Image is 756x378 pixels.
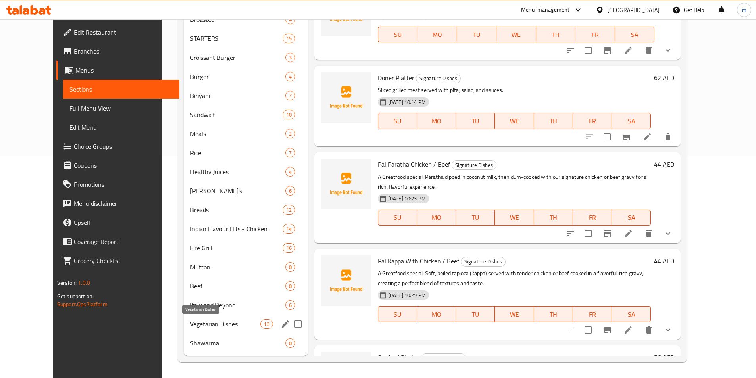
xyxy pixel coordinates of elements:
span: 8 [286,263,295,271]
div: Fire Grill [190,243,283,253]
span: 6 [286,301,295,309]
div: items [260,319,273,329]
button: Branch-specific-item [617,127,636,146]
div: Indian Flavour Hits - Chicken14 [184,219,308,238]
div: items [283,205,295,215]
button: WE [495,210,534,226]
button: FR [573,306,612,322]
button: delete [639,224,658,243]
button: MO [417,113,456,129]
span: Doner Platter [378,72,414,84]
div: Fire Grill16 [184,238,308,257]
span: Breads [190,205,283,215]
div: items [285,338,295,348]
button: WE [495,113,534,129]
span: FR [576,115,609,127]
button: SA [615,27,654,42]
button: WE [495,306,534,322]
span: Pal Kappa With Chicken / Beef [378,255,459,267]
span: TH [539,29,572,40]
div: Signature Dishes [416,74,461,83]
span: 1.0.0 [78,278,90,288]
h6: 62 AED [654,72,674,83]
button: FR [573,210,612,226]
span: SU [381,309,414,320]
a: Upsell [56,213,179,232]
div: items [285,167,295,177]
span: SA [618,29,651,40]
span: [DATE] 10:29 PM [385,292,429,299]
span: Menus [75,65,173,75]
button: SU [378,306,417,322]
button: SA [612,306,651,322]
a: Full Menu View [63,99,179,118]
div: items [285,72,295,81]
span: 10 [283,111,295,119]
span: SA [615,115,648,127]
div: [PERSON_NAME]'s6 [184,181,308,200]
button: TH [534,306,573,322]
span: Biriyani [190,91,285,100]
span: 8 [286,282,295,290]
span: STARTERS [190,34,283,43]
div: Beef8 [184,276,308,295]
div: Croissant Burger3 [184,48,308,67]
span: SU [381,212,414,223]
span: 2 [286,130,295,138]
div: Italy and Beyond [190,300,285,310]
span: Signature Dishes [452,161,496,170]
span: 6 [286,187,295,195]
button: delete [639,320,658,340]
span: 4 [286,73,295,81]
svg: Show Choices [663,46,673,55]
button: SU [378,27,417,42]
a: Edit Restaurant [56,23,179,42]
div: Meals2 [184,124,308,143]
span: MO [420,115,453,127]
div: Rice7 [184,143,308,162]
div: Beef [190,281,285,291]
a: Sections [63,80,179,99]
span: Select to update [580,225,596,242]
span: 14 [283,225,295,233]
span: WE [500,29,533,40]
button: TH [536,27,575,42]
span: 15 [283,35,295,42]
button: MO [417,27,457,42]
span: 4 [286,168,295,176]
span: TU [459,115,492,127]
p: A Greatfood special: Soft, boiled tapioca (kappa) served with tender chicken or beef cooked in a ... [378,269,651,288]
a: Edit Menu [63,118,179,137]
h6: 44 AED [654,159,674,170]
h6: 44 AED [654,255,674,267]
span: [PERSON_NAME]'s [190,186,285,196]
a: Support.OpsPlatform [57,299,108,309]
span: Select to update [580,42,596,59]
span: Healthy Juices [190,167,285,177]
div: items [285,148,295,157]
div: Signature Dishes [452,160,496,170]
div: Burger [190,72,285,81]
span: SU [381,115,414,127]
span: 16 [283,244,295,252]
a: Coverage Report [56,232,179,251]
span: 12 [283,206,295,214]
span: Edit Menu [69,123,173,132]
button: SA [612,113,651,129]
h6: 156 AED [650,352,674,363]
button: TH [534,113,573,129]
div: Mutton8 [184,257,308,276]
span: Choice Groups [74,142,173,151]
svg: Show Choices [663,229,673,238]
span: Croissant Burger [190,53,285,62]
div: Healthy Juices4 [184,162,308,181]
button: SA [612,210,651,226]
div: Signature Dishes [421,353,466,363]
span: Coverage Report [74,237,173,246]
button: Branch-specific-item [598,320,617,340]
button: Branch-specific-item [598,41,617,60]
div: items [283,110,295,119]
div: Biriyani7 [184,86,308,105]
button: delete [639,41,658,60]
